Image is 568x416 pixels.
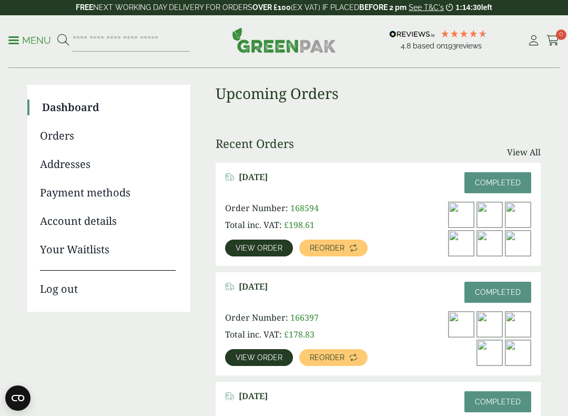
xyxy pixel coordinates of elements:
[5,385,31,411] button: Open CMP widget
[456,42,482,50] span: reviews
[440,29,488,38] div: 4.8 Stars
[225,312,288,323] span: Order Number:
[299,349,368,366] a: Reorder
[477,202,502,227] img: Kraft-Bowl-500ml-with-Nachos-300x200.jpg
[449,312,474,337] img: 7501_lid_1-300x198.jpg
[225,219,282,231] span: Total inc. VAT:
[310,354,344,361] span: Reorder
[225,240,293,256] a: View order
[290,202,319,214] span: 168594
[475,398,521,406] span: Completed
[225,329,282,340] span: Total inc. VAT:
[239,282,268,292] span: [DATE]
[409,3,444,12] a: See T&C's
[225,349,293,366] a: View order
[8,34,51,45] a: Menu
[284,329,315,340] bdi: 178.83
[556,29,566,40] span: 0
[290,312,319,323] span: 166397
[236,354,282,361] span: View order
[40,156,176,172] a: Addresses
[284,219,315,231] bdi: 198.61
[284,219,289,231] span: £
[445,42,456,50] span: 193
[8,34,51,47] p: Menu
[477,312,502,337] img: Kraft-Bowl-500ml-with-Nachos-300x200.jpg
[40,185,176,201] a: Payment methods
[232,27,336,53] img: GreenPak Supplies
[40,128,176,144] a: Orders
[475,288,521,296] span: Completed
[216,136,294,150] h3: Recent Orders
[505,312,531,337] img: dsc_6880a_1_3-300x200.jpg
[252,3,291,12] strong: OVER £100
[299,240,368,256] a: Reorder
[40,213,176,229] a: Account details
[236,244,282,252] span: View order
[310,244,344,252] span: Reorder
[40,242,176,257] a: Your Waitlists
[401,42,413,50] span: 4.8
[76,3,93,12] strong: FREE
[413,42,445,50] span: Based on
[477,231,502,256] img: 10330.23P-High-300x300.jpg
[527,35,540,46] i: My Account
[239,172,268,182] span: [DATE]
[481,3,492,12] span: left
[225,202,288,214] span: Order Number:
[477,340,502,365] img: Kraft-Bowl-750ml-with-Goats-Cheese-Salad-Open-300x200.jpg
[505,202,531,227] img: dsc_6880a_1_3-300x200.jpg
[505,231,531,256] img: dsc4788a-300x200.jpg
[42,100,176,115] a: Dashboard
[505,340,531,365] img: 10330.23P-High-300x300.jpg
[389,31,435,38] img: REVIEWS.io
[216,85,541,103] h3: Upcoming Orders
[546,35,560,46] i: Cart
[449,231,474,256] img: Kraft-Bowl-750ml-with-Goats-Cheese-Salad-Open-300x200.jpg
[507,146,541,159] a: View All
[455,3,481,12] span: 1:14:30
[359,3,407,12] strong: BEFORE 2 pm
[239,391,268,401] span: [DATE]
[449,202,474,227] img: 7501_lid_1-300x198.jpg
[475,179,521,187] span: Completed
[284,329,289,340] span: £
[40,270,176,297] a: Log out
[546,33,560,48] a: 0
